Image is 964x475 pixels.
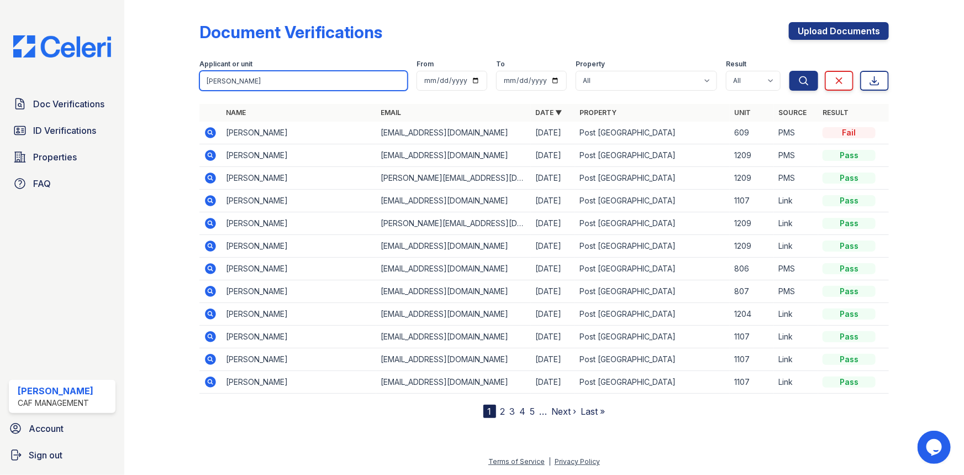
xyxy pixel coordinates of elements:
[730,258,774,280] td: 806
[575,348,730,371] td: Post [GEOGRAPHIC_DATA]
[730,303,774,326] td: 1204
[29,448,62,462] span: Sign out
[199,71,408,91] input: Search by name, email, or unit number
[376,326,531,348] td: [EMAIL_ADDRESS][DOMAIN_NAME]
[376,303,531,326] td: [EMAIL_ADDRESS][DOMAIN_NAME]
[496,60,505,69] label: To
[222,258,376,280] td: [PERSON_NAME]
[774,326,818,348] td: Link
[730,348,774,371] td: 1107
[18,398,93,409] div: CAF Management
[222,144,376,167] td: [PERSON_NAME]
[9,119,115,142] a: ID Verifications
[580,108,617,117] a: Property
[575,258,730,280] td: Post [GEOGRAPHIC_DATA]
[823,195,876,206] div: Pass
[199,22,382,42] div: Document Verifications
[730,371,774,394] td: 1107
[520,406,526,417] a: 4
[575,303,730,326] td: Post [GEOGRAPHIC_DATA]
[823,354,876,365] div: Pass
[376,144,531,167] td: [EMAIL_ADDRESS][DOMAIN_NAME]
[531,258,575,280] td: [DATE]
[417,60,434,69] label: From
[531,348,575,371] td: [DATE]
[774,144,818,167] td: PMS
[531,326,575,348] td: [DATE]
[376,280,531,303] td: [EMAIL_ADDRESS][DOMAIN_NAME]
[531,190,575,212] td: [DATE]
[510,406,515,417] a: 3
[730,122,774,144] td: 609
[774,167,818,190] td: PMS
[530,406,535,417] a: 5
[381,108,401,117] a: Email
[222,122,376,144] td: [PERSON_NAME]
[730,235,774,258] td: 1209
[730,212,774,235] td: 1209
[376,167,531,190] td: [PERSON_NAME][EMAIL_ADDRESS][DOMAIN_NAME]
[774,371,818,394] td: Link
[9,93,115,115] a: Doc Verifications
[4,35,120,58] img: CE_Logo_Blue-a8612792a0a2168367f1c8372b55b34899dd931a85d93a1a3d3e32e68fde9ad4.png
[531,212,575,235] td: [DATE]
[918,431,953,464] iframe: chat widget
[376,235,531,258] td: [EMAIL_ADDRESS][DOMAIN_NAME]
[535,108,562,117] a: Date ▼
[778,108,807,117] a: Source
[823,377,876,388] div: Pass
[540,405,547,418] span: …
[222,190,376,212] td: [PERSON_NAME]
[774,212,818,235] td: Link
[774,190,818,212] td: Link
[531,167,575,190] td: [DATE]
[575,212,730,235] td: Post [GEOGRAPHIC_DATA]
[4,444,120,466] a: Sign out
[376,122,531,144] td: [EMAIL_ADDRESS][DOMAIN_NAME]
[575,167,730,190] td: Post [GEOGRAPHIC_DATA]
[823,241,876,252] div: Pass
[823,173,876,184] div: Pass
[376,190,531,212] td: [EMAIL_ADDRESS][DOMAIN_NAME]
[549,457,551,466] div: |
[18,384,93,398] div: [PERSON_NAME]
[376,348,531,371] td: [EMAIL_ADDRESS][DOMAIN_NAME]
[823,218,876,229] div: Pass
[222,371,376,394] td: [PERSON_NAME]
[531,280,575,303] td: [DATE]
[575,122,730,144] td: Post [GEOGRAPHIC_DATA]
[575,280,730,303] td: Post [GEOGRAPHIC_DATA]
[531,303,575,326] td: [DATE]
[4,417,120,440] a: Account
[575,190,730,212] td: Post [GEOGRAPHIC_DATA]
[730,326,774,348] td: 1107
[823,331,876,342] div: Pass
[29,422,64,435] span: Account
[376,212,531,235] td: [PERSON_NAME][EMAIL_ADDRESS][DOMAIN_NAME]
[575,235,730,258] td: Post [GEOGRAPHIC_DATA]
[823,108,849,117] a: Result
[488,457,545,466] a: Terms of Service
[730,190,774,212] td: 1107
[222,212,376,235] td: [PERSON_NAME]
[501,406,505,417] a: 2
[483,405,496,418] div: 1
[376,371,531,394] td: [EMAIL_ADDRESS][DOMAIN_NAME]
[531,144,575,167] td: [DATE]
[222,326,376,348] td: [PERSON_NAME]
[9,146,115,168] a: Properties
[33,97,104,111] span: Doc Verifications
[222,348,376,371] td: [PERSON_NAME]
[222,280,376,303] td: [PERSON_NAME]
[576,60,605,69] label: Property
[774,303,818,326] td: Link
[789,22,889,40] a: Upload Documents
[575,144,730,167] td: Post [GEOGRAPHIC_DATA]
[774,122,818,144] td: PMS
[531,122,575,144] td: [DATE]
[199,60,252,69] label: Applicant or unit
[774,348,818,371] td: Link
[531,371,575,394] td: [DATE]
[33,177,51,190] span: FAQ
